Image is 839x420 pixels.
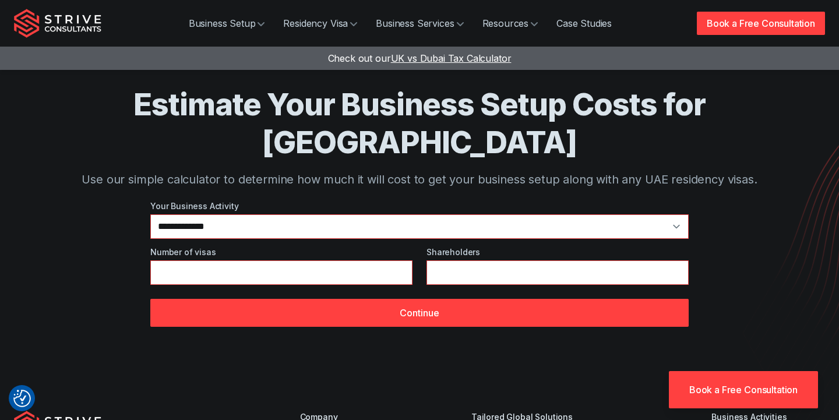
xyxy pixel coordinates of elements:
a: Business Services [366,12,473,35]
label: Your Business Activity [150,200,689,212]
span: UK vs Dubai Tax Calculator [391,52,512,64]
label: Shareholders [426,246,689,258]
a: Check out ourUK vs Dubai Tax Calculator [328,52,512,64]
a: Case Studies [547,12,621,35]
a: Book a Free Consultation [669,371,818,408]
button: Continue [150,299,689,327]
img: Revisit consent button [13,390,31,407]
h1: Estimate Your Business Setup Costs for [GEOGRAPHIC_DATA] [61,86,778,161]
label: Number of visas [150,246,413,258]
a: Business Setup [179,12,274,35]
button: Consent Preferences [13,390,31,407]
p: Use our simple calculator to determine how much it will cost to get your business setup along wit... [61,171,778,188]
a: Resources [473,12,548,35]
a: Residency Visa [274,12,366,35]
a: Book a Free Consultation [697,12,825,35]
img: Strive Consultants [14,9,101,38]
